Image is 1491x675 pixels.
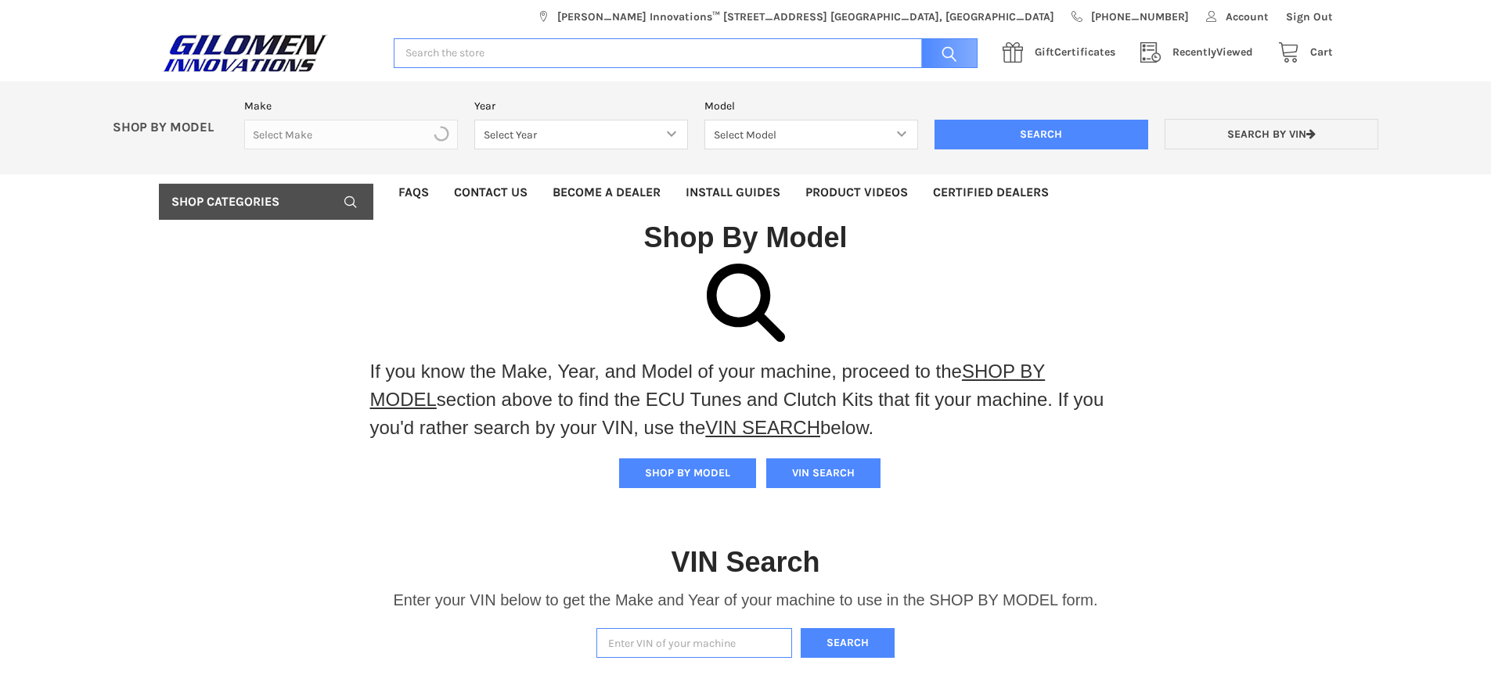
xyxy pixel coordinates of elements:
a: Become a Dealer [540,174,673,210]
a: VIN SEARCH [705,417,820,438]
a: FAQs [386,174,441,210]
button: SHOP BY MODEL [619,458,756,488]
span: [PERSON_NAME] Innovations™ [STREET_ADDRESS] [GEOGRAPHIC_DATA], [GEOGRAPHIC_DATA] [557,9,1054,25]
a: Search by VIN [1165,119,1378,149]
a: Product Videos [793,174,920,210]
a: Contact Us [441,174,540,210]
span: Viewed [1172,45,1253,59]
label: Year [474,98,688,114]
input: Search the store [394,38,978,69]
h1: VIN Search [671,544,819,580]
a: SHOP BY MODEL [370,361,1046,410]
a: Cart [1270,43,1333,63]
a: Install Guides [673,174,793,210]
span: Cart [1310,45,1333,59]
label: Make [244,98,458,114]
label: Model [704,98,918,114]
a: Shop Categories [159,184,373,220]
a: GiftCertificates [994,43,1132,63]
button: Search [801,628,895,659]
img: GILOMEN INNOVATIONS [159,34,331,73]
span: Certificates [1035,45,1115,59]
span: [PHONE_NUMBER] [1091,9,1189,25]
p: SHOP BY MODEL [105,120,236,136]
input: Search [935,120,1148,149]
a: RecentlyViewed [1132,43,1270,63]
a: GILOMEN INNOVATIONS [159,34,377,73]
span: Gift [1035,45,1054,59]
p: Enter your VIN below to get the Make and Year of your machine to use in the SHOP BY MODEL form. [393,588,1097,612]
input: Enter VIN of your machine [596,628,792,659]
button: VIN SEARCH [766,458,881,488]
h1: Shop By Model [159,220,1333,255]
span: Recently [1172,45,1216,59]
p: If you know the Make, Year, and Model of your machine, proceed to the section above to find the E... [370,357,1122,442]
input: Search [913,38,978,69]
a: Certified Dealers [920,174,1061,210]
span: Account [1226,9,1269,25]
